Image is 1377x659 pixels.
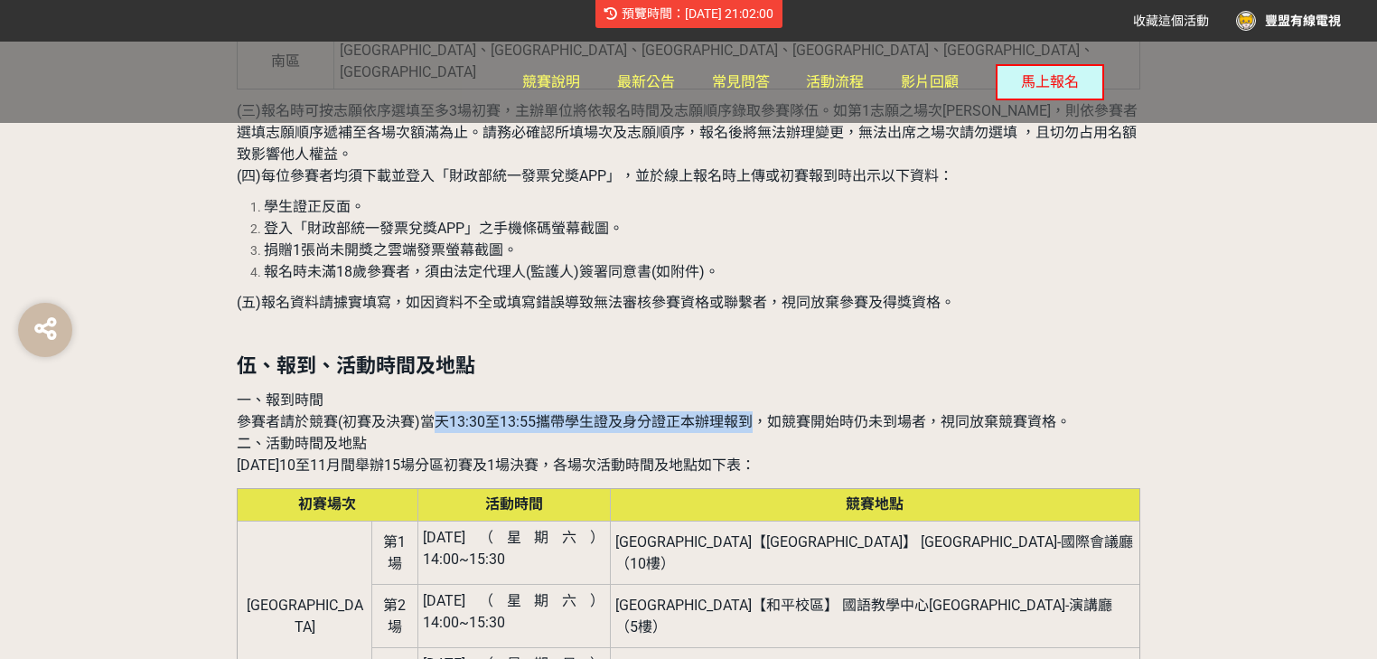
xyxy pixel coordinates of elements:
span: 報名時未滿18歲參賽者，須由法定代理人(監護人)簽署同意書(如附件)。 [264,263,719,280]
span: 第2場 [383,597,406,635]
span: (五)報名資料請據實填寫，如因資料不全或填寫錯誤導致無法審核參賽資格或聯繫者，視同放棄參賽及得獎資格。 [237,294,955,311]
span: 二、活動時間及地點 [237,435,367,452]
span: [DATE]（星期六） 14:00~15:30 [423,529,604,568]
span: [GEOGRAPHIC_DATA]【[GEOGRAPHIC_DATA]】 [GEOGRAPHIC_DATA]-國際會議廳（10樓） [615,533,1133,572]
span: 收藏這個活動 [1133,14,1209,28]
span: 第1場 [383,533,406,572]
span: 活動流程 [806,73,864,90]
span: 預覽時間：[DATE] 21:02:00 [622,6,773,21]
span: 影片回顧 [901,73,959,90]
span: (四)每位參賽者均須下載並登入「財政部統一發票兌奬APP」，並於線上報名時上傳或初賽報到時出示以下資料： [237,167,953,184]
span: 一、報到時間 [237,391,323,409]
button: 馬上報名 [996,64,1104,100]
span: [GEOGRAPHIC_DATA] [247,597,363,635]
a: 競賽說明 [522,42,580,123]
span: 最新公告 [617,73,675,90]
span: 活動時間 [485,495,543,513]
span: 競賽地點 [846,495,904,513]
a: 最新公告 [617,42,675,123]
span: 競賽說明 [522,73,580,90]
span: 捐贈1張尚未開獎之雲端發票螢幕截圖。 [264,241,518,259]
span: 初賽場次 [298,495,356,513]
span: 常見問答 [712,73,770,90]
span: 登入「財政部統一發票兌獎APP」之手機條碼螢幕截圖。 [264,220,623,237]
a: 常見問答 [712,42,770,123]
span: [DATE]10至11月間舉辦15場分區初賽及1場決賽，各場次活動時間及地點如下表： [237,457,755,474]
strong: 伍、報到、活動時間及地點 [237,354,475,377]
a: 活動流程 [806,42,864,123]
span: [GEOGRAPHIC_DATA]【和平校區】 國語教學中心[GEOGRAPHIC_DATA]-演講廳（5樓） [615,597,1112,635]
span: 馬上報名 [1021,73,1079,90]
a: 影片回顧 [901,42,959,123]
span: 學生證正反面。 [264,198,365,215]
span: [DATE]（星期六） 14:00~15:30 [423,592,604,631]
span: 參賽者請於競賽(初賽及決賽)當天13:30至13:55攜帶學生證及身分證正本辦理報到，如競賽開始時仍未到場者，視同放棄競賽資格。 [237,413,1071,430]
span: (三)報名時可按志願依序選填至多3場初賽，主辦單位將依報名時間及志願順序錄取參賽隊伍。如第1志願之場次[PERSON_NAME]，則依參賽者選填志願順序遞補至各場次額滿為止。請務必確認所填場次及... [237,102,1138,163]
